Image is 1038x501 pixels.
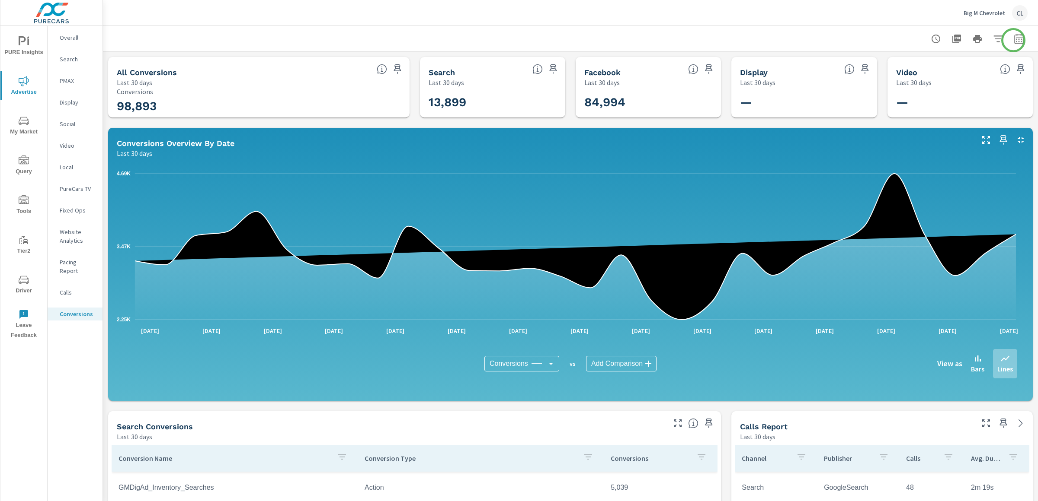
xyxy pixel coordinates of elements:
span: Save this to your personalized report [391,62,404,76]
p: Fixed Ops [60,206,96,215]
h3: — [896,95,1024,110]
span: My Market [3,116,45,137]
h3: 13,899 [429,95,557,110]
h3: — [740,95,868,110]
p: Avg. Duration [971,454,1001,463]
h5: Facebook [584,68,621,77]
h3: 84,994 [584,95,712,110]
p: Last 30 days [117,431,152,442]
div: PMAX [48,74,103,87]
span: Search Conversions include Actions, Leads and Unmapped Conversions. [532,64,543,74]
span: Save this to your personalized report [546,62,560,76]
a: See more details in report [1014,416,1028,430]
button: Minimize Widget [1014,133,1028,147]
p: PMAX [60,76,96,85]
p: [DATE] [932,327,963,335]
p: Display [60,98,96,107]
span: All Conversions include Actions, Leads and Unmapped Conversions [377,64,387,74]
p: [DATE] [503,327,533,335]
p: [DATE] [258,327,288,335]
p: [DATE] [442,327,472,335]
p: Calls [60,288,96,297]
div: Conversions [48,308,103,320]
p: PureCars TV [60,184,96,193]
span: Leave Feedback [3,309,45,340]
h5: Video [896,68,917,77]
td: 2m 19s [964,477,1029,498]
div: Add Comparison [586,356,657,371]
p: Big M Chevrolet [964,9,1005,17]
p: [DATE] [687,327,718,335]
td: 5,039 [604,477,717,498]
span: Driver [3,275,45,296]
td: GoogleSearch [817,477,899,498]
p: Last 30 days [117,77,152,88]
p: [DATE] [810,327,840,335]
span: Conversions [490,359,528,368]
p: Local [60,163,96,171]
div: CL [1012,5,1028,21]
div: Conversions [484,356,559,371]
p: [DATE] [380,327,410,335]
h5: Calls Report [740,422,788,431]
p: Last 30 days [117,148,152,159]
button: Make Fullscreen [671,416,685,430]
span: Save this to your personalized report [996,416,1010,430]
p: Last 30 days [429,77,464,88]
div: nav menu [0,26,47,344]
td: Search [735,477,817,498]
p: Conversions [60,310,96,318]
span: Save this to your personalized report [702,416,716,430]
div: Pacing Report [48,256,103,277]
div: PureCars TV [48,182,103,195]
div: Fixed Ops [48,204,103,217]
p: Conversions [117,88,401,95]
p: Website Analytics [60,228,96,245]
div: Local [48,161,103,174]
div: Display [48,96,103,109]
button: Apply Filters [990,30,1007,48]
span: Save this to your personalized report [1014,62,1028,76]
h5: Display [740,68,768,77]
p: Conversions [611,454,689,463]
div: Website Analytics [48,225,103,247]
h3: 98,893 [117,99,401,114]
h5: Search [429,68,455,77]
span: Advertise [3,76,45,97]
span: Video Conversions include Actions, Leads and Unmapped Conversions [1000,64,1010,74]
div: Search [48,53,103,66]
p: [DATE] [994,327,1024,335]
p: vs [559,360,586,368]
h5: All Conversions [117,68,177,77]
text: 2.25K [117,317,131,323]
p: Calls [906,454,936,463]
span: Add Comparison [591,359,643,368]
span: All conversions reported from Facebook with duplicates filtered out [688,64,698,74]
button: Make Fullscreen [979,133,993,147]
p: Conversion Type [365,454,576,463]
h5: Search Conversions [117,422,193,431]
div: Calls [48,286,103,299]
span: Search Conversions include Actions, Leads and Unmapped Conversions [688,418,698,428]
text: 4.69K [117,171,131,177]
p: Video [60,141,96,150]
td: Action [358,477,604,498]
td: 48 [899,477,964,498]
button: "Export Report to PDF" [948,30,965,48]
p: Overall [60,33,96,42]
div: Video [48,139,103,152]
span: Tier2 [3,235,45,256]
p: Last 30 days [584,77,620,88]
p: Conversion Name [119,454,330,463]
p: [DATE] [135,327,165,335]
span: PURE Insights [3,36,45,57]
h6: View as [937,359,962,368]
h5: Conversions Overview By Date [117,139,234,148]
button: Make Fullscreen [979,416,993,430]
p: Publisher [824,454,871,463]
p: Bars [971,364,984,374]
p: Search [60,55,96,63]
div: Overall [48,31,103,44]
text: 3.47K [117,244,131,250]
span: Save this to your personalized report [702,62,716,76]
